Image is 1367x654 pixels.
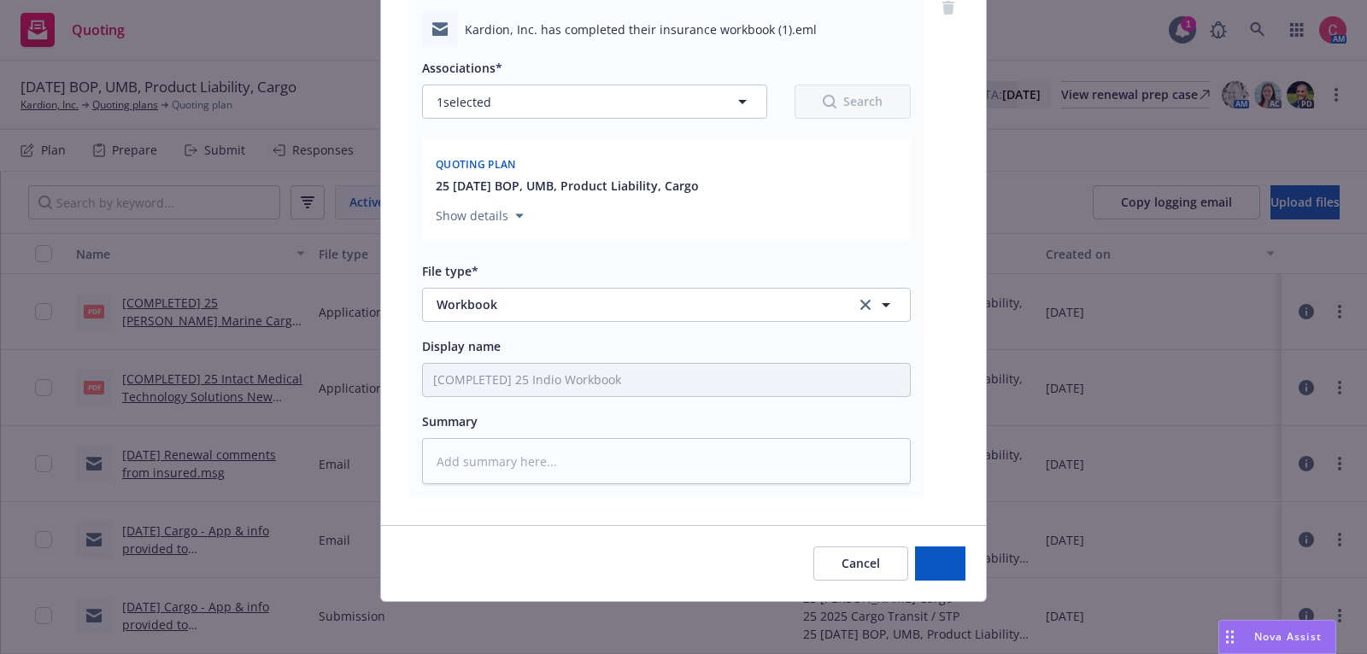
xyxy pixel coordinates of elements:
[422,413,478,429] span: Summary
[465,20,817,38] span: Kardion, Inc. has completed their insurance workbook (1).eml
[915,555,965,571] span: Add files
[1219,621,1241,653] div: Drag to move
[1254,629,1322,644] span: Nova Assist
[813,546,908,581] button: Cancel
[437,295,832,313] span: Workbook
[422,60,502,76] span: Associations*
[915,546,965,581] button: Add files
[437,93,491,111] span: 1 selected
[422,338,501,354] span: Display name
[436,157,516,172] span: Quoting plan
[422,85,767,119] button: 1selected
[423,364,910,396] input: Add display name here...
[855,295,876,315] a: clear selection
[422,263,478,279] span: File type*
[436,177,699,195] button: 25 [DATE] BOP, UMB, Product Liability, Cargo
[422,288,911,322] button: Workbookclear selection
[429,206,531,226] button: Show details
[1218,620,1336,654] button: Nova Assist
[842,555,880,571] span: Cancel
